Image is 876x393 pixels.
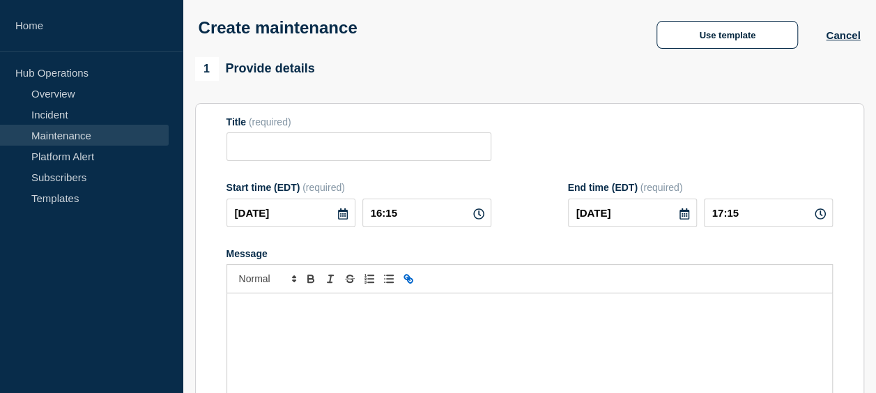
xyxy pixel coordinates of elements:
input: HH:MM [362,199,491,227]
div: Message [226,248,833,259]
input: YYYY-MM-DD [226,199,355,227]
span: (required) [249,116,291,128]
button: Toggle bulleted list [379,270,399,287]
div: Start time (EDT) [226,182,491,193]
button: Toggle link [399,270,418,287]
button: Toggle bold text [301,270,321,287]
h1: Create maintenance [199,18,358,38]
div: Provide details [195,57,315,81]
span: (required) [302,182,345,193]
span: (required) [640,182,683,193]
button: Cancel [826,29,860,41]
input: YYYY-MM-DD [568,199,697,227]
input: HH:MM [704,199,833,227]
div: End time (EDT) [568,182,833,193]
input: Title [226,132,491,161]
span: Font size [233,270,301,287]
button: Toggle italic text [321,270,340,287]
button: Toggle strikethrough text [340,270,360,287]
button: Use template [656,21,798,49]
span: 1 [195,57,219,81]
div: Title [226,116,491,128]
button: Toggle ordered list [360,270,379,287]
